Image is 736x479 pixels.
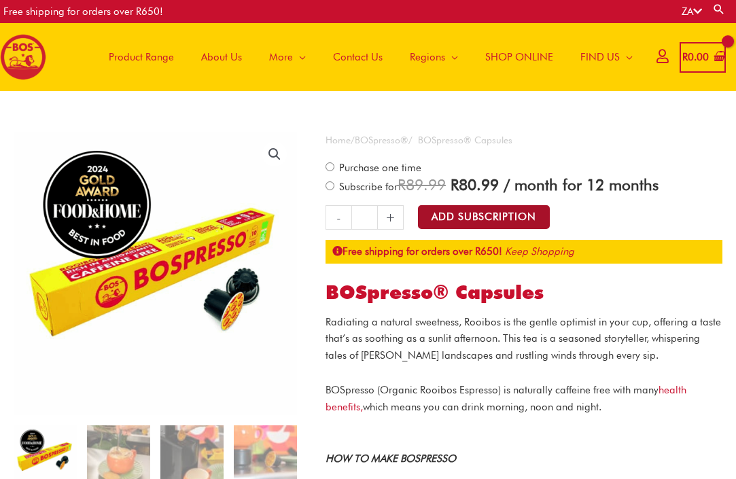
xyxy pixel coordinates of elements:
a: Search button [712,3,726,16]
span: Product Range [109,37,174,77]
span: BOSpresso (Organic Rooibos Espresso) is naturally caffeine free with many which means you can dri... [326,384,686,413]
a: Regions [396,23,472,91]
span: Regions [410,37,445,77]
span: / month for 12 months [504,175,659,194]
a: Keep Shopping [505,245,574,258]
span: 80.99 [451,175,499,194]
a: View full-screen image gallery [262,142,287,166]
nav: Breadcrumb [326,132,722,149]
a: Home [326,135,351,145]
a: health benefits, [326,384,686,413]
bdi: 0.00 [682,51,709,63]
a: ZA [682,5,702,18]
input: Subscribe for / month for 12 months [326,181,334,190]
span: Purchase one time [337,162,421,174]
p: Radiating a natural sweetness, Rooibos is the gentle optimist in your cup, offering a taste that’... [326,314,722,364]
span: FIND US [580,37,620,77]
input: Purchase one time [326,162,334,171]
span: Subscribe for [337,181,659,193]
span: Contact Us [333,37,383,77]
span: More [269,37,293,77]
a: SHOP ONLINE [472,23,567,91]
a: Product Range [95,23,188,91]
a: Contact Us [319,23,396,91]
span: About Us [201,37,242,77]
h1: BOSpresso® Capsules [326,281,722,304]
span: R [451,175,459,194]
a: - [326,205,351,230]
nav: Site Navigation [85,23,646,91]
a: About Us [188,23,256,91]
strong: HOW TO MAKE BOSPRESSO [326,453,456,465]
button: Add Subscription [418,205,550,229]
a: + [378,205,404,230]
span: R [682,51,688,63]
span: SHOP ONLINE [485,37,553,77]
strong: Free shipping for orders over R650! [332,245,502,258]
a: BOSpresso® [355,135,408,145]
span: 89.99 [398,175,446,194]
span: R [398,175,406,194]
a: More [256,23,319,91]
a: View Shopping Cart, empty [680,42,726,73]
input: Product quantity [351,205,378,230]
